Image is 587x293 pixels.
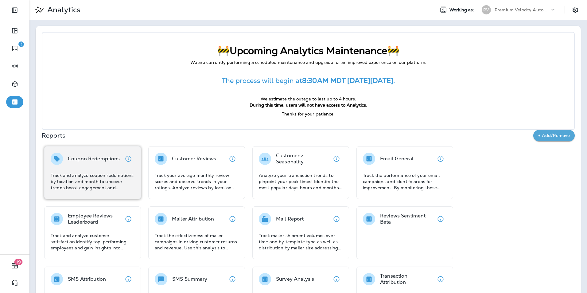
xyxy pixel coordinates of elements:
[380,213,434,225] p: Reviews Sentiment Beta
[226,153,239,165] button: View details
[434,273,447,285] button: View details
[330,213,343,225] button: View details
[330,273,343,285] button: View details
[434,153,447,165] button: View details
[172,276,208,282] p: SMS Summary
[363,172,447,191] p: Track the performance of your email campaigns and identify areas for improvement. By monitoring t...
[14,259,23,265] span: 19
[122,273,134,285] button: View details
[380,273,434,285] p: Transaction Attribution
[449,7,476,13] span: Working as:
[570,4,581,15] button: Settings
[276,153,330,165] p: Customers: Seasonality
[330,153,343,165] button: View details
[55,60,562,66] p: We are currently performing a scheduled maintenance and upgrade for an improved experience on our...
[155,232,239,251] p: Track the effectiveness of mailer campaigns in driving customer returns and revenue. Use this ana...
[51,172,134,191] p: Track and analyze coupon redemptions by location and month to uncover trends boost engagement and...
[495,7,550,12] p: Premium Velocity Auto dba Jiffy Lube
[155,172,239,191] p: Track your average monthly review scores and observe trends in your ratings. Analyze reviews by l...
[366,102,367,108] span: .
[51,232,134,251] p: Track and analyze customer satisfaction identify top-performing employees and gain insights into ...
[172,156,216,162] p: Customer Reviews
[226,273,239,285] button: View details
[434,213,447,225] button: View details
[6,260,23,272] button: 19
[276,276,314,282] p: Survey Analysis
[42,131,533,140] p: Reports
[55,45,562,57] p: 🚧Upcoming Analytics Maintenance🚧
[55,111,562,117] p: Thanks for your patience!
[68,213,122,225] p: Employee Reviews Leaderboard
[122,153,134,165] button: View details
[68,276,106,282] p: SMS Attribution
[122,213,134,225] button: View details
[45,5,80,14] p: Analytics
[222,76,302,85] span: The process will begin at
[302,76,393,85] strong: 8:30AM MDT [DATE][DATE]
[250,102,366,108] strong: During this time, users will not have access to Analytics
[482,5,491,14] div: PV
[259,172,343,191] p: Analyze your transaction trends to pinpoint your peak times! Identify the most popular days hours...
[276,216,304,222] p: Mail Report
[393,76,395,85] span: .
[68,156,120,162] p: Coupon Redemptions
[259,232,343,251] p: Track mailer shipment volumes over time and by template type as well as distribution by mailer si...
[55,96,562,102] p: We estimate the outage to last up to 4 hours.
[380,156,414,162] p: Email General
[172,216,214,222] p: Mailer Attribution
[226,213,239,225] button: View details
[533,130,575,141] button: + Add/Remove
[6,4,23,16] button: Expand Sidebar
